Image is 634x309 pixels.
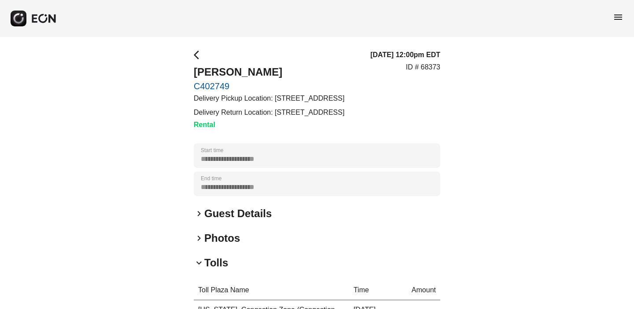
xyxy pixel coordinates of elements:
[194,258,204,268] span: keyboard_arrow_down
[194,120,344,130] h3: Rental
[204,231,240,245] h2: Photos
[194,233,204,244] span: keyboard_arrow_right
[194,93,344,104] p: Delivery Pickup Location: [STREET_ADDRESS]
[194,107,344,118] p: Delivery Return Location: [STREET_ADDRESS]
[204,256,228,270] h2: Tolls
[194,65,344,79] h2: [PERSON_NAME]
[194,50,204,60] span: arrow_back_ios
[194,81,344,91] a: C402749
[194,280,349,300] th: Toll Plaza Name
[204,207,272,221] h2: Guest Details
[613,12,623,22] span: menu
[406,62,440,73] p: ID # 68373
[370,50,440,60] h3: [DATE] 12:00pm EDT
[194,208,204,219] span: keyboard_arrow_right
[407,280,440,300] th: Amount
[349,280,407,300] th: Time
